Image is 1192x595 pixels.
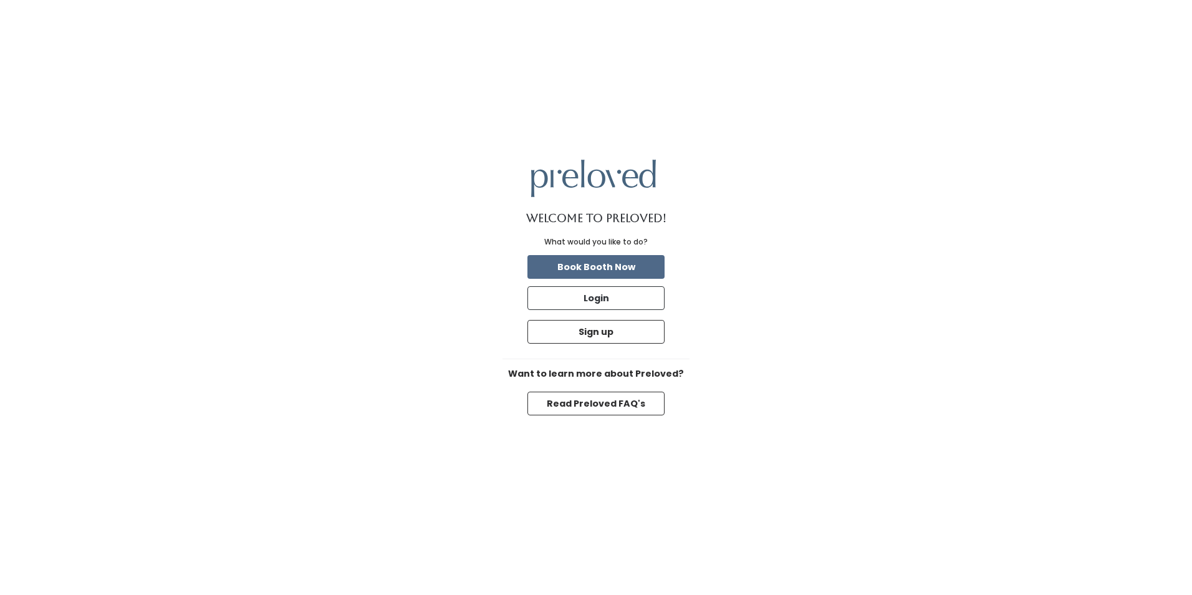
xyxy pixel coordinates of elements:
h1: Welcome to Preloved! [526,212,666,225]
button: Sign up [527,320,665,344]
a: Sign up [525,317,667,346]
button: Login [527,286,665,310]
button: Book Booth Now [527,255,665,279]
h6: Want to learn more about Preloved? [502,369,690,379]
button: Read Preloved FAQ's [527,392,665,415]
div: What would you like to do? [544,236,648,248]
a: Login [525,284,667,312]
img: preloved logo [531,160,656,196]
